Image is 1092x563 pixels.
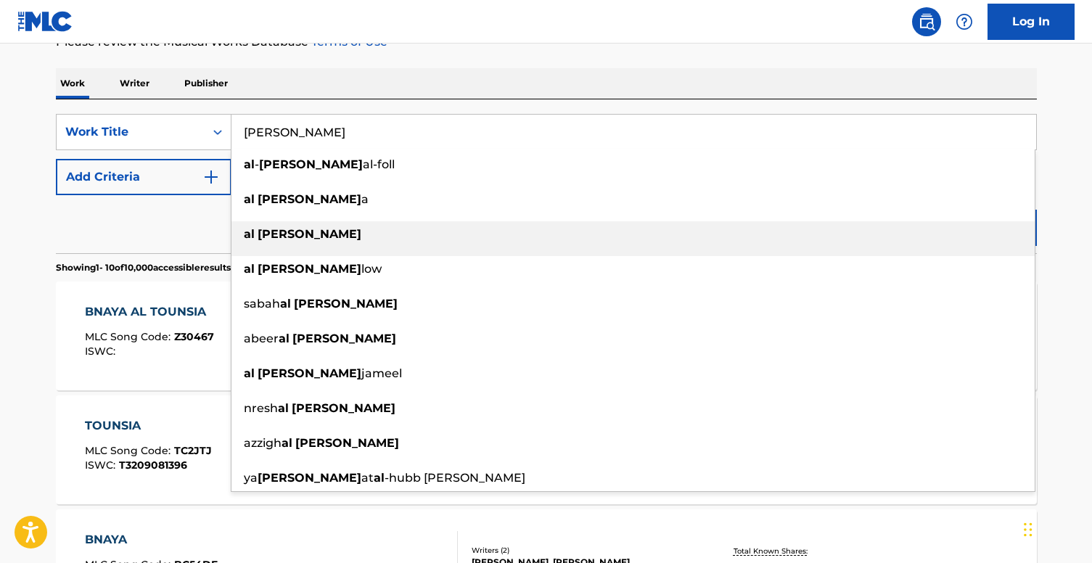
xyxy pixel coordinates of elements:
strong: [PERSON_NAME] [258,192,361,206]
span: a [361,192,369,206]
p: Showing 1 - 10 of 10,000 accessible results (Total 90,171 ) [56,261,287,274]
span: ya [244,471,258,485]
strong: al [374,471,385,485]
a: TOUNSIAMLC Song Code:TC2JTJISWC:T3209081396Writers (1)PSIERTJE BOUKHITRecording Artists (0)Total ... [56,395,1037,504]
div: BNAYA [85,531,218,548]
img: search [918,13,935,30]
strong: al [244,192,255,206]
p: Writer [115,68,154,99]
p: Work [56,68,89,99]
strong: al [279,332,290,345]
strong: [PERSON_NAME] [259,157,363,171]
iframe: Chat Widget [1019,493,1092,563]
span: at [361,471,374,485]
strong: al [244,366,255,380]
span: sabah [244,297,280,311]
strong: [PERSON_NAME] [258,366,361,380]
form: Search Form [56,114,1037,253]
span: azzigh [244,436,282,450]
a: Public Search [912,7,941,36]
strong: al [244,227,255,241]
strong: al [278,401,289,415]
div: Work Title [65,123,196,141]
strong: [PERSON_NAME] [258,227,361,241]
span: ISWC : [85,345,119,358]
a: BNAYA AL TOUNSIAMLC Song Code:Z30467ISWC:Writers (1)[PERSON_NAME]Recording Artists (7)[PERSON_NAM... [56,281,1037,390]
img: MLC Logo [17,11,73,32]
div: Writers ( 2 ) [472,545,691,556]
strong: [PERSON_NAME] [258,471,361,485]
img: help [956,13,973,30]
span: T3209081396 [119,459,187,472]
strong: [PERSON_NAME] [294,297,398,311]
strong: [PERSON_NAME] [295,436,399,450]
strong: [PERSON_NAME] [292,401,395,415]
button: Add Criteria [56,159,231,195]
strong: al [282,436,292,450]
span: low [361,262,382,276]
span: abeer [244,332,279,345]
span: nresh [244,401,278,415]
span: - [255,157,259,171]
a: Log In [988,4,1075,40]
span: -hubb [PERSON_NAME] [385,471,525,485]
span: al-foll [363,157,395,171]
span: MLC Song Code : [85,444,174,457]
div: BNAYA AL TOUNSIA [85,303,214,321]
span: MLC Song Code : [85,330,174,343]
span: jameel [361,366,402,380]
span: TC2JTJ [174,444,212,457]
strong: al [244,157,255,171]
strong: al [280,297,291,311]
div: Drag [1024,508,1033,551]
img: 9d2ae6d4665cec9f34b9.svg [202,168,220,186]
span: Z30467 [174,330,214,343]
div: Help [950,7,979,36]
p: Total Known Shares: [734,546,811,556]
strong: [PERSON_NAME] [292,332,396,345]
span: ISWC : [85,459,119,472]
div: TOUNSIA [85,417,212,435]
strong: [PERSON_NAME] [258,262,361,276]
strong: al [244,262,255,276]
p: Publisher [180,68,232,99]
